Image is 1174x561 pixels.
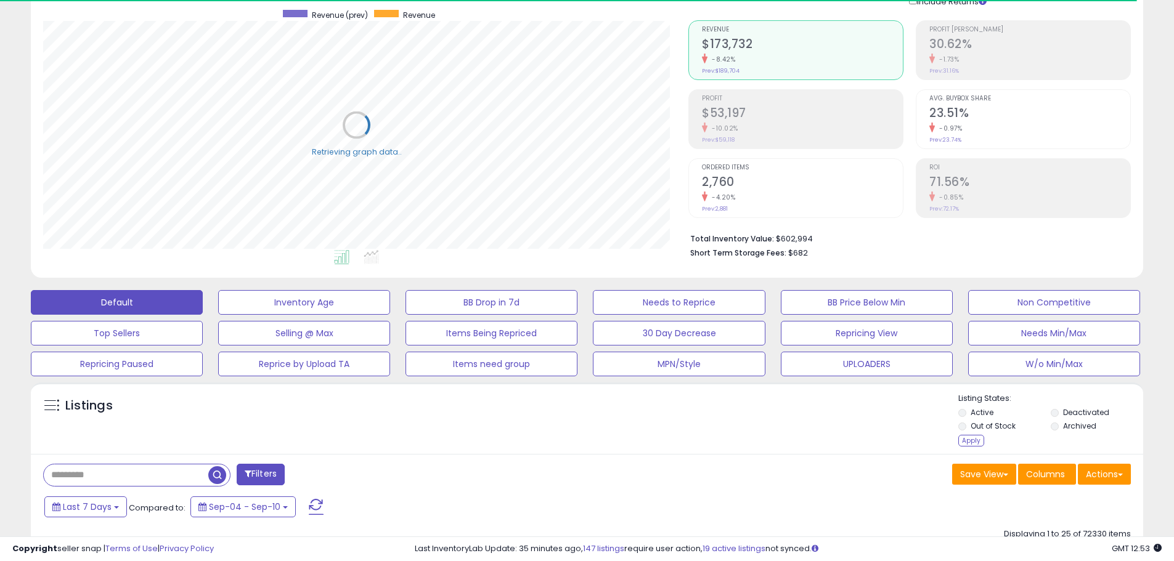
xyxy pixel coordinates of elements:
[190,496,296,517] button: Sep-04 - Sep-10
[929,67,959,75] small: Prev: 31.16%
[593,352,765,376] button: MPN/Style
[702,26,903,33] span: Revenue
[160,543,214,554] a: Privacy Policy
[406,352,577,376] button: Items need group
[958,393,1143,405] p: Listing States:
[209,501,280,513] span: Sep-04 - Sep-10
[12,543,214,555] div: seller snap | |
[702,164,903,171] span: Ordered Items
[583,543,624,554] a: 147 listings
[1026,468,1065,480] span: Columns
[65,397,113,414] h5: Listings
[12,543,57,554] strong: Copyright
[1112,543,1162,554] span: 2025-09-18 12:53 GMT
[702,175,903,192] h2: 2,760
[702,37,903,54] h2: $173,732
[707,124,738,133] small: -10.02%
[952,464,1016,485] button: Save View
[1004,528,1131,540] div: Displaying 1 to 25 of 72330 items
[929,175,1130,192] h2: 71.56%
[702,205,728,212] small: Prev: 2,881
[929,95,1130,102] span: Avg. Buybox Share
[129,502,185,514] span: Compared to:
[312,146,402,157] div: Retrieving graph data..
[971,421,1016,431] label: Out of Stock
[702,106,903,123] h2: $53,197
[929,37,1130,54] h2: 30.62%
[31,290,203,315] button: Default
[702,95,903,102] span: Profit
[788,247,808,259] span: $682
[1063,421,1096,431] label: Archived
[237,464,285,485] button: Filters
[690,233,774,244] b: Total Inventory Value:
[1063,407,1109,418] label: Deactivated
[929,106,1130,123] h2: 23.51%
[44,496,127,517] button: Last 7 Days
[958,435,984,446] div: Apply
[707,55,735,64] small: -8.42%
[593,290,765,315] button: Needs to Reprice
[929,136,961,143] small: Prev: 23.74%
[31,352,203,376] button: Repricing Paused
[690,230,1122,245] li: $602,994
[935,124,962,133] small: -0.97%
[929,205,959,212] small: Prev: 72.17%
[218,352,390,376] button: Reprice by Upload TA
[968,321,1140,345] button: Needs Min/Max
[703,543,765,554] a: 19 active listings
[781,321,953,345] button: Repricing View
[707,193,735,202] small: -4.20%
[702,136,735,143] small: Prev: $59,118
[1018,464,1076,485] button: Columns
[935,55,959,64] small: -1.73%
[968,352,1140,376] button: W/o Min/Max
[105,543,158,554] a: Terms of Use
[593,321,765,345] button: 30 Day Decrease
[929,164,1130,171] span: ROI
[406,321,577,345] button: Items Being Repriced
[781,290,953,315] button: BB Price Below Min
[218,290,390,315] button: Inventory Age
[218,321,390,345] button: Selling @ Max
[415,543,1162,555] div: Last InventoryLab Update: 35 minutes ago, require user action, not synced.
[971,407,993,418] label: Active
[935,193,963,202] small: -0.85%
[929,26,1130,33] span: Profit [PERSON_NAME]
[1078,464,1131,485] button: Actions
[702,67,740,75] small: Prev: $189,704
[63,501,112,513] span: Last 7 Days
[781,352,953,376] button: UPLOADERS
[31,321,203,345] button: Top Sellers
[690,248,786,258] b: Short Term Storage Fees:
[406,290,577,315] button: BB Drop in 7d
[968,290,1140,315] button: Non Competitive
